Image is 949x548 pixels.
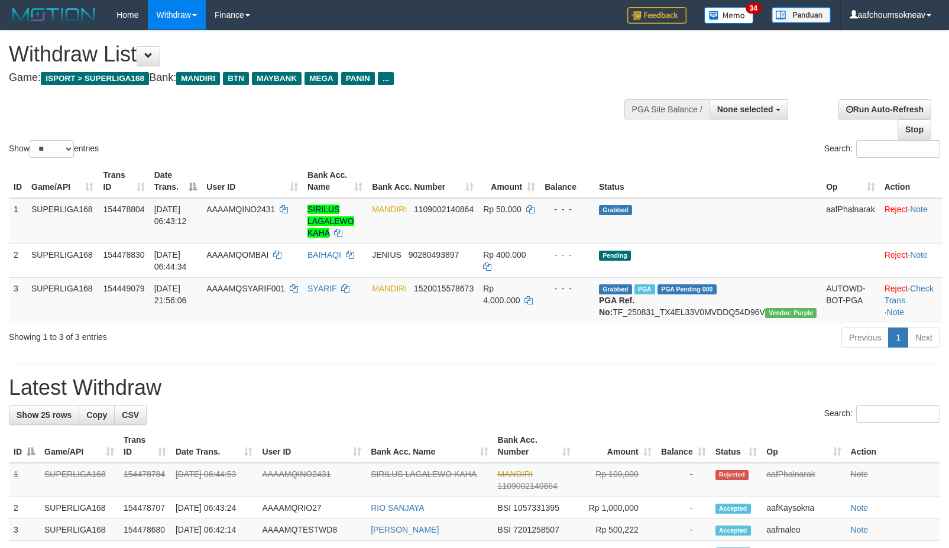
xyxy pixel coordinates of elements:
[540,164,594,198] th: Balance
[223,72,249,85] span: BTN
[307,284,337,293] a: SYARIF
[880,277,942,323] td: · ·
[154,205,187,226] span: [DATE] 06:43:12
[202,164,303,198] th: User ID: activate to sort column ascending
[656,519,711,541] td: -
[656,429,711,463] th: Balance: activate to sort column ascending
[367,164,478,198] th: Bank Acc. Number: activate to sort column ascending
[9,326,387,343] div: Showing 1 to 3 of 3 entries
[307,250,341,260] a: BAIHAQI
[372,284,407,293] span: MANDIRI
[599,251,631,261] span: Pending
[624,99,710,119] div: PGA Site Balance /
[171,429,258,463] th: Date Trans.: activate to sort column ascending
[154,250,187,271] span: [DATE] 06:44:34
[257,497,366,519] td: AAAAMQRIO27
[86,410,107,420] span: Copy
[851,525,869,534] a: Note
[656,497,711,519] td: -
[838,99,931,119] a: Run Auto-Refresh
[658,284,717,294] span: PGA Pending
[846,429,940,463] th: Action
[483,284,520,305] span: Rp 4.000.000
[513,503,559,513] span: Copy 1057331395 to clipboard
[27,198,98,244] td: SUPERLIGA168
[122,410,139,420] span: CSV
[9,376,940,400] h1: Latest Withdraw
[9,405,79,425] a: Show 25 rows
[341,72,375,85] span: PANIN
[27,164,98,198] th: Game/API: activate to sort column ascending
[27,277,98,323] td: SUPERLIGA168
[40,463,119,497] td: SUPERLIGA168
[545,283,590,294] div: - - -
[594,277,821,323] td: TF_250831_TX4EL33V0MVDDQ54D96V
[9,277,27,323] td: 3
[493,429,576,463] th: Bank Acc. Number: activate to sort column ascending
[303,164,367,198] th: Bank Acc. Name: activate to sort column ascending
[715,504,751,514] span: Accepted
[483,205,522,214] span: Rp 50.000
[762,429,846,463] th: Op: activate to sort column ascending
[206,205,275,214] span: AAAAMQINO2431
[880,198,942,244] td: ·
[409,250,459,260] span: Copy 90280493897 to clipboard
[824,405,940,423] label: Search:
[40,519,119,541] td: SUPERLIGA168
[27,244,98,277] td: SUPERLIGA168
[9,72,621,84] h4: Game: Bank:
[880,244,942,277] td: ·
[119,519,171,541] td: 154478680
[841,327,889,348] a: Previous
[856,140,940,158] input: Search:
[371,469,477,479] a: SIRILUS LAGALEWO KAHA
[575,463,656,497] td: Rp 100,000
[371,503,425,513] a: RIO SANJAYA
[171,497,258,519] td: [DATE] 06:43:24
[378,72,394,85] span: ...
[41,72,149,85] span: ISPORT > SUPERLIGA168
[30,140,74,158] select: Showentries
[717,105,773,114] span: None selected
[79,405,115,425] a: Copy
[171,463,258,497] td: [DATE] 06:44:53
[176,72,220,85] span: MANDIRI
[498,469,533,479] span: MANDIRI
[634,284,655,294] span: Marked by aafchoeunmanni
[765,308,817,318] span: Vendor URL: https://trx4.1velocity.biz
[9,43,621,66] h1: Withdraw List
[821,164,880,198] th: Op: activate to sort column ascending
[150,164,202,198] th: Date Trans.: activate to sort column descending
[715,526,751,536] span: Accepted
[856,405,940,423] input: Search:
[483,250,526,260] span: Rp 400.000
[762,497,846,519] td: aafKaysokna
[206,250,268,260] span: AAAAMQOMBAI
[599,296,634,317] b: PGA Ref. No:
[762,519,846,541] td: aafmaleo
[715,470,749,480] span: Rejected
[305,72,338,85] span: MEGA
[762,463,846,497] td: aafPhalnarak
[908,327,940,348] a: Next
[575,429,656,463] th: Amount: activate to sort column ascending
[9,6,99,24] img: MOTION_logo.png
[498,525,511,534] span: BSI
[414,284,474,293] span: Copy 1520015578673 to clipboard
[9,429,40,463] th: ID: activate to sort column descending
[414,205,474,214] span: Copy 1109002140864 to clipboard
[887,307,905,317] a: Note
[366,429,493,463] th: Bank Acc. Name: activate to sort column ascending
[888,327,908,348] a: 1
[9,164,27,198] th: ID
[98,164,149,198] th: Trans ID: activate to sort column ascending
[885,250,908,260] a: Reject
[513,525,559,534] span: Copy 7201258507 to clipboard
[594,164,821,198] th: Status
[9,140,99,158] label: Show entries
[9,519,40,541] td: 3
[119,497,171,519] td: 154478707
[103,205,144,214] span: 154478804
[206,284,285,293] span: AAAAMQSYARIF001
[575,497,656,519] td: Rp 1,000,000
